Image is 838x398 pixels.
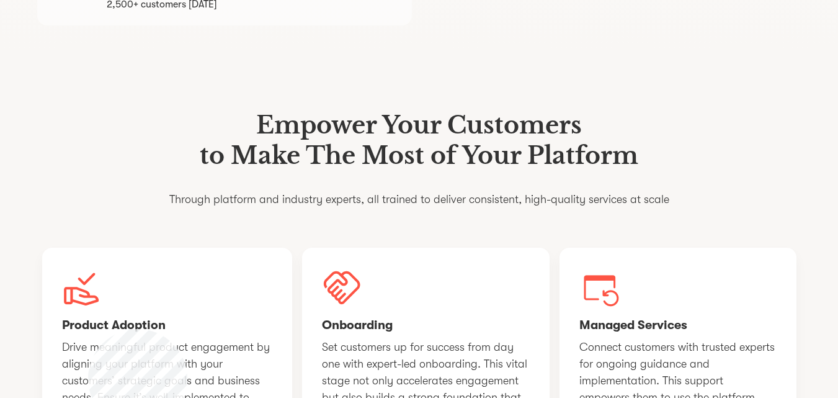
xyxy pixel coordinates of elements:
[62,318,272,333] h4: Product Adoption
[169,191,669,208] p: Through platform and industry experts, all trained to deliver consistent, high-quality services a...
[322,318,530,333] h4: Onboarding
[579,318,777,333] h4: Managed Services
[169,110,669,171] h1: Empower Your Customers to Make The Most of Your Platform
